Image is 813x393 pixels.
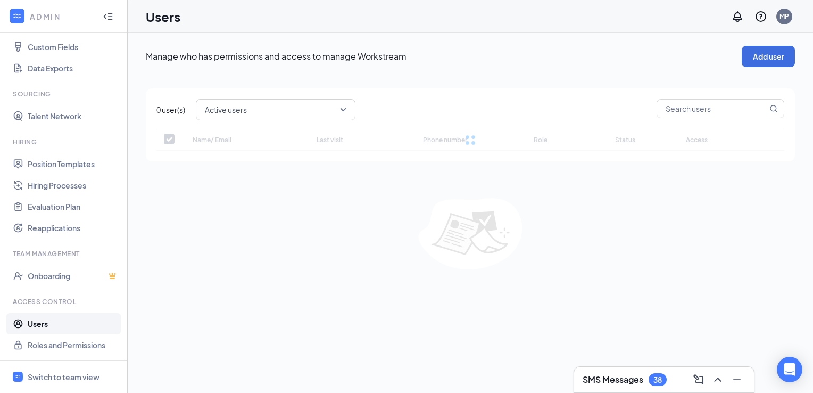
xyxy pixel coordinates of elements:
[692,373,705,386] svg: ComposeMessage
[205,102,247,118] span: Active users
[14,373,21,380] svg: WorkstreamLogo
[13,137,117,146] div: Hiring
[731,373,743,386] svg: Minimize
[28,153,119,175] a: Position Templates
[13,89,117,99] div: Sourcing
[13,249,117,258] div: Team Management
[103,11,113,22] svg: Collapse
[28,217,119,239] a: Reapplications
[742,46,795,67] button: Add user
[28,175,119,196] a: Hiring Processes
[754,10,767,23] svg: QuestionInfo
[156,104,185,116] span: 0 user(s)
[146,51,742,62] p: Manage who has permissions and access to manage Workstream
[13,297,117,306] div: Access control
[12,11,22,21] svg: WorkstreamLogo
[709,371,726,388] button: ChevronUp
[28,372,99,382] div: Switch to team view
[779,12,789,21] div: MP
[690,371,707,388] button: ComposeMessage
[777,357,802,382] div: Open Intercom Messenger
[711,373,724,386] svg: ChevronUp
[30,11,93,22] div: ADMIN
[28,105,119,127] a: Talent Network
[769,104,778,113] svg: MagnifyingGlass
[28,58,119,79] a: Data Exports
[583,374,643,386] h3: SMS Messages
[28,36,119,58] a: Custom Fields
[28,265,119,286] a: OnboardingCrown
[146,7,180,26] h1: Users
[28,313,119,334] a: Users
[653,375,662,384] div: 38
[657,100,767,118] input: Search users
[731,10,744,23] svg: Notifications
[28,334,119,356] a: Roles and Permissions
[728,371,745,388] button: Minimize
[28,196,119,217] a: Evaluation Plan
